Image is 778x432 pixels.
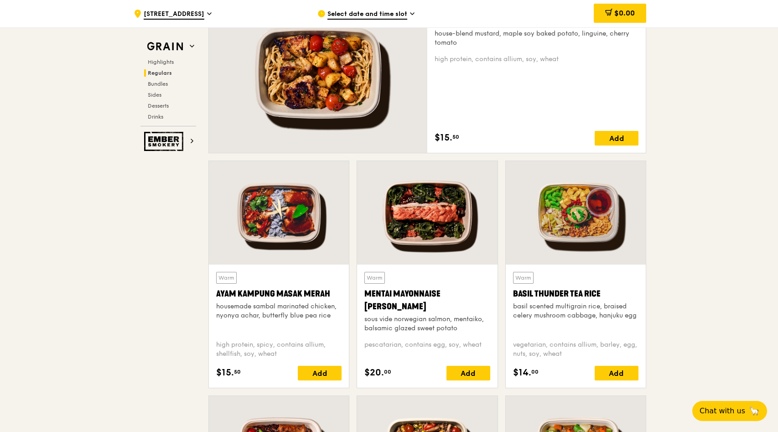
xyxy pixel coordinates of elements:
[364,315,490,333] div: sous vide norwegian salmon, mentaiko, balsamic glazed sweet potato
[216,272,237,284] div: Warm
[595,131,638,146] div: Add
[384,368,391,375] span: 00
[216,287,342,300] div: Ayam Kampung Masak Merah
[234,368,241,375] span: 50
[327,10,407,20] span: Select date and time slot
[216,302,342,320] div: housemade sambal marinated chicken, nyonya achar, butterfly blue pea rice
[513,302,638,320] div: basil scented multigrain rice, braised celery mushroom cabbage, hanjuku egg
[595,366,638,380] div: Add
[364,287,490,313] div: Mentai Mayonnaise [PERSON_NAME]
[364,366,384,380] span: $20.
[148,92,161,98] span: Sides
[531,368,539,375] span: 00
[692,401,767,421] button: Chat with us🦙
[513,272,534,284] div: Warm
[144,132,186,151] img: Ember Smokery web logo
[144,10,204,20] span: [STREET_ADDRESS]
[446,366,490,380] div: Add
[435,29,638,47] div: house-blend mustard, maple soy baked potato, linguine, cherry tomato
[513,366,531,380] span: $14.
[364,272,385,284] div: Warm
[435,131,452,145] span: $15.
[364,340,490,359] div: pescatarian, contains egg, soy, wheat
[148,103,169,109] span: Desserts
[216,366,234,380] span: $15.
[614,9,635,17] span: $0.00
[144,38,186,55] img: Grain web logo
[435,55,638,64] div: high protein, contains allium, soy, wheat
[148,70,172,76] span: Regulars
[513,287,638,300] div: Basil Thunder Tea Rice
[148,114,163,120] span: Drinks
[216,340,342,359] div: high protein, spicy, contains allium, shellfish, soy, wheat
[513,340,638,359] div: vegetarian, contains allium, barley, egg, nuts, soy, wheat
[700,406,745,416] span: Chat with us
[148,59,174,65] span: Highlights
[452,133,459,141] span: 50
[148,81,168,87] span: Bundles
[749,406,760,416] span: 🦙
[298,366,342,380] div: Add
